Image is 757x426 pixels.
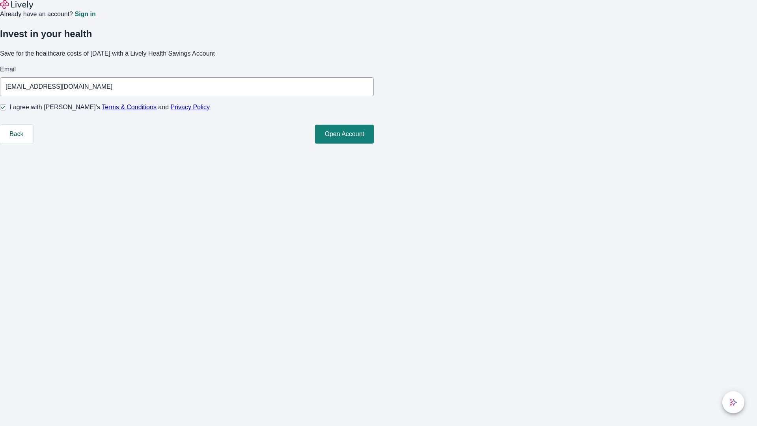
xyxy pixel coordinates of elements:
a: Terms & Conditions [102,104,157,110]
button: chat [722,391,744,413]
span: I agree with [PERSON_NAME]’s and [9,103,210,112]
a: Sign in [75,11,95,17]
a: Privacy Policy [171,104,210,110]
button: Open Account [315,125,374,144]
svg: Lively AI Assistant [729,398,737,406]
